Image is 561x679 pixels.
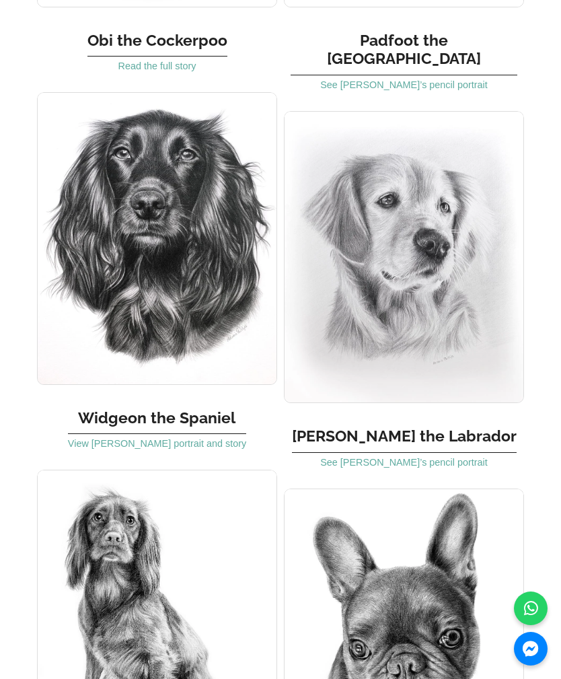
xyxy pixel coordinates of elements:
a: View [PERSON_NAME] portrait and story [68,438,246,449]
a: See [PERSON_NAME]’s pencil portrait [320,79,487,90]
h3: [PERSON_NAME] the Labrador [292,413,517,453]
h3: Widgeon the Spaniel [68,395,246,435]
a: Messenger [514,632,548,666]
h3: Padfoot the [GEOGRAPHIC_DATA] [291,17,517,75]
img: Sam the Golden Retriever – Hand-drawn Portrait [284,111,524,404]
a: See [PERSON_NAME]’s pencil portrait [320,457,487,468]
img: Widgeon the Cocker Spaniel – Realistic Pencil Portrait [37,92,277,385]
a: WhatsApp [514,592,548,625]
h3: Obi the Cockerpoo [87,17,227,57]
a: Read the full story [118,61,196,71]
